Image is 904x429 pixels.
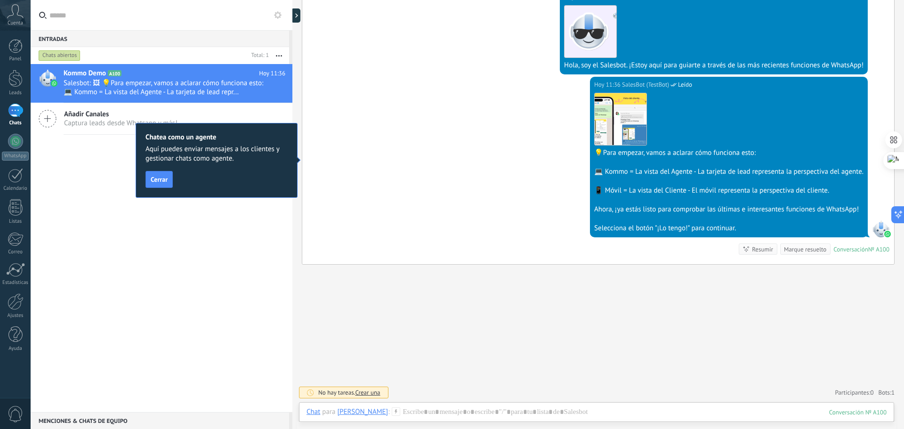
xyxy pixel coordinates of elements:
[31,64,292,103] a: Kommo Demo A100 Hoy 11:36 Salesbot: 🖼 💡Para empezar, vamos a aclarar cómo funciona esto: 💻 Kommo ...
[318,389,380,397] div: No hay tareas.
[64,119,178,128] span: Captura leads desde Whatsapp y más!
[594,186,864,195] div: 📱 Móvil = La vista del Cliente - El móvil representa la perspectiva del cliente.
[879,389,895,397] span: Bots:
[884,231,891,237] img: waba.svg
[145,171,173,188] button: Cerrar
[39,50,81,61] div: Chats abiertos
[752,245,773,254] div: Resumir
[355,389,380,397] span: Crear una
[31,30,289,47] div: Entradas
[259,69,285,78] span: Hoy 11:36
[871,389,874,397] span: 0
[31,412,289,429] div: Menciones & Chats de equipo
[594,148,864,158] div: 💡Para empezar, vamos a aclarar cómo funciona esto:
[564,61,864,70] div: Hola, soy el Salesbot. ¡Estoy aquí para guiarte a través de las más recientes funciones de WhatsApp!
[388,407,389,417] span: :
[594,80,622,89] div: Hoy 11:36
[108,70,121,76] span: A100
[269,47,289,64] button: Más
[565,6,616,57] img: 183.png
[784,245,826,254] div: Marque resuelto
[594,205,864,214] div: Ahora, ¡ya estás listo para comprobar las últimas e interesantes funciones de WhatsApp!
[2,219,29,225] div: Listas
[322,407,335,417] span: para
[835,389,873,397] a: Participantes:0
[145,133,288,142] h2: Chatea como un agente
[51,80,57,87] img: waba.svg
[868,245,889,253] div: № A100
[2,346,29,352] div: Ayuda
[595,93,646,145] img: ec8498e7-3b10-4abd-9155-6669cebc935d
[64,110,178,119] span: Añadir Canales
[2,186,29,192] div: Calendario
[2,152,29,161] div: WhatsApp
[2,280,29,286] div: Estadísticas
[64,69,106,78] span: Kommo Demo
[2,249,29,255] div: Correo
[8,20,23,26] span: Cuenta
[829,408,887,416] div: 100
[872,220,889,237] span: SalesBot
[2,90,29,96] div: Leads
[891,389,895,397] span: 1
[337,407,388,416] div: Dario Paz
[291,8,300,23] div: Mostrar
[151,176,168,183] span: Cerrar
[833,245,868,253] div: Conversación
[622,80,669,89] span: SalesBot (TestBot)
[678,80,692,89] span: Leído
[64,79,267,97] span: Salesbot: 🖼 💡Para empezar, vamos a aclarar cómo funciona esto: 💻 Kommo = La vista del Agente - La...
[594,167,864,177] div: 💻 Kommo = La vista del Agente - La tarjeta de lead representa la perspectiva del agente.
[145,145,288,163] span: Aquí puedes enviar mensajes a los clientes y gestionar chats como agente.
[594,224,864,233] div: Selecciona el botón "¡Lo tengo!" para continuar.
[2,56,29,62] div: Panel
[2,313,29,319] div: Ajustes
[248,51,269,60] div: Total: 1
[2,120,29,126] div: Chats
